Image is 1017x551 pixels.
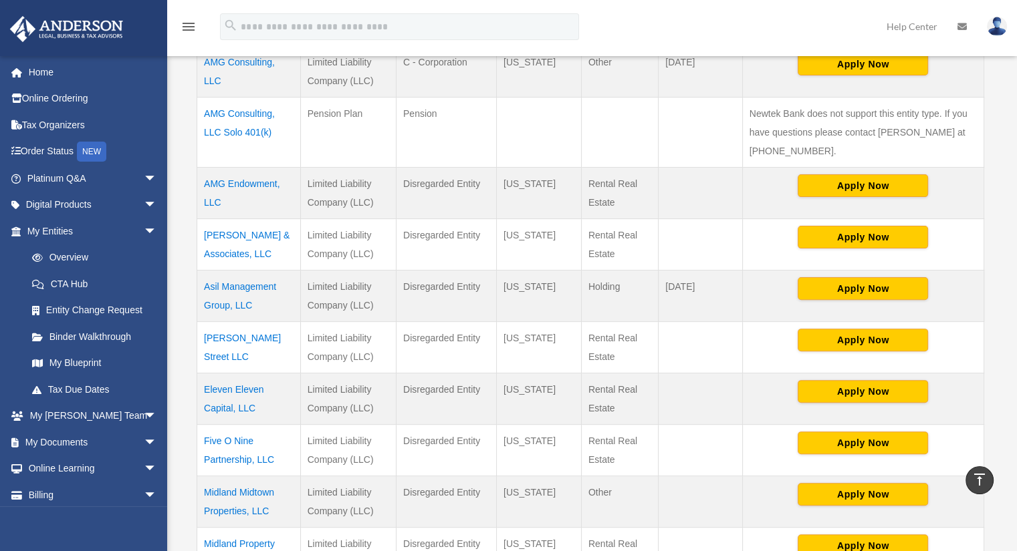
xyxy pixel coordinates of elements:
[496,45,581,98] td: [US_STATE]
[6,16,127,42] img: Anderson Advisors Platinum Portal
[496,424,581,476] td: [US_STATE]
[581,424,658,476] td: Rental Real Estate
[798,53,928,75] button: Apply Now
[798,174,928,197] button: Apply Now
[798,277,928,300] button: Apply Now
[197,373,301,424] td: Eleven Eleven Capital, LLC
[581,373,658,424] td: Rental Real Estate
[396,476,496,527] td: Disregarded Entity
[144,165,171,192] span: arrow_drop_down
[581,476,658,527] td: Other
[144,218,171,245] span: arrow_drop_down
[396,97,496,167] td: Pension
[9,138,177,166] a: Order StatusNEW
[19,297,171,324] a: Entity Change Request
[581,270,658,321] td: Holding
[144,455,171,483] span: arrow_drop_down
[9,455,177,482] a: Online Learningarrow_drop_down
[659,45,742,98] td: [DATE]
[798,483,928,506] button: Apply Now
[9,85,177,112] a: Online Ordering
[496,218,581,270] td: [US_STATE]
[19,244,164,271] a: Overview
[9,192,177,218] a: Digital Productsarrow_drop_down
[144,192,171,219] span: arrow_drop_down
[181,19,197,35] i: menu
[798,431,928,454] button: Apply Now
[396,373,496,424] td: Disregarded Entity
[223,18,238,33] i: search
[9,482,177,508] a: Billingarrow_drop_down
[300,476,396,527] td: Limited Liability Company (LLC)
[396,45,496,98] td: C - Corporation
[798,380,928,403] button: Apply Now
[19,376,171,403] a: Tax Due Dates
[496,167,581,218] td: [US_STATE]
[581,321,658,373] td: Rental Real Estate
[19,350,171,377] a: My Blueprint
[396,321,496,373] td: Disregarded Entity
[300,321,396,373] td: Limited Liability Company (LLC)
[19,323,171,350] a: Binder Walkthrough
[77,142,106,162] div: NEW
[9,218,171,244] a: My Entitiesarrow_drop_down
[9,403,177,429] a: My [PERSON_NAME] Teamarrow_drop_down
[300,424,396,476] td: Limited Liability Company (LLC)
[197,167,301,218] td: AMG Endowment, LLC
[581,218,658,270] td: Rental Real Estate
[300,218,396,270] td: Limited Liability Company (LLC)
[197,476,301,527] td: Midland Midtown Properties, LLC
[496,373,581,424] td: [US_STATE]
[9,112,177,138] a: Tax Organizers
[197,424,301,476] td: Five O Nine Partnership, LLC
[581,45,658,98] td: Other
[197,270,301,321] td: Asil Management Group, LLC
[300,97,396,167] td: Pension Plan
[798,329,928,351] button: Apply Now
[300,270,396,321] td: Limited Liability Company (LLC)
[496,476,581,527] td: [US_STATE]
[396,167,496,218] td: Disregarded Entity
[742,97,984,167] td: Newtek Bank does not support this entity type. If you have questions please contact [PERSON_NAME]...
[496,270,581,321] td: [US_STATE]
[19,270,171,297] a: CTA Hub
[966,466,994,494] a: vertical_align_top
[9,429,177,455] a: My Documentsarrow_drop_down
[144,429,171,456] span: arrow_drop_down
[972,472,988,488] i: vertical_align_top
[300,167,396,218] td: Limited Liability Company (LLC)
[798,226,928,248] button: Apply Now
[987,17,1007,36] img: User Pic
[197,218,301,270] td: [PERSON_NAME] & Associates, LLC
[181,23,197,35] a: menu
[581,167,658,218] td: Rental Real Estate
[197,321,301,373] td: [PERSON_NAME] Street LLC
[396,270,496,321] td: Disregarded Entity
[197,45,301,98] td: AMG Consulting, LLC
[144,403,171,430] span: arrow_drop_down
[496,321,581,373] td: [US_STATE]
[144,482,171,509] span: arrow_drop_down
[396,424,496,476] td: Disregarded Entity
[396,218,496,270] td: Disregarded Entity
[300,45,396,98] td: Limited Liability Company (LLC)
[300,373,396,424] td: Limited Liability Company (LLC)
[659,270,742,321] td: [DATE]
[9,59,177,85] a: Home
[197,97,301,167] td: AMG Consulting, LLC Solo 401(k)
[9,165,177,192] a: Platinum Q&Aarrow_drop_down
